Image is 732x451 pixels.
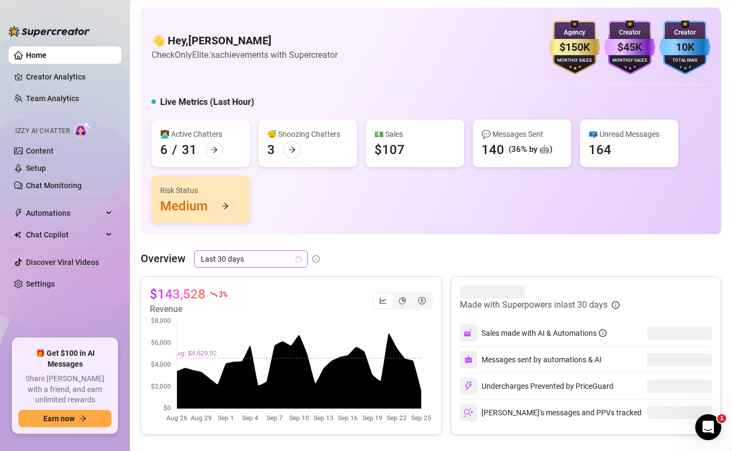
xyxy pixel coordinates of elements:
[460,351,602,368] div: Messages sent by automations & AI
[210,290,217,298] span: fall
[312,255,320,263] span: info-circle
[150,303,227,316] article: Revenue
[141,250,186,267] article: Overview
[9,26,90,37] img: logo-BBDzfeDw.svg
[267,128,348,140] div: 😴 Snoozing Chatters
[599,329,606,337] span: info-circle
[150,286,206,303] article: $143,528
[482,327,606,339] div: Sales made with AI & Automations
[660,39,710,56] div: 10K
[26,68,113,85] a: Creator Analytics
[374,128,456,140] div: 💵 Sales
[460,404,642,421] div: [PERSON_NAME]’s messages and PPVs tracked
[717,414,726,423] span: 1
[660,21,710,75] img: blue-badge-DgoSNQY1.svg
[464,355,473,364] img: svg%3e
[151,48,338,62] article: Check OnlyElite.'s achievements with Supercreator
[26,280,55,288] a: Settings
[549,28,600,38] div: Agency
[604,39,655,56] div: $45K
[660,57,710,64] div: Total Fans
[295,256,302,262] span: calendar
[26,51,47,59] a: Home
[26,181,82,190] a: Chat Monitoring
[18,410,111,427] button: Earn nowarrow-right
[549,57,600,64] div: Monthly Sales
[26,258,99,267] a: Discover Viral Videos
[399,297,406,304] span: pie-chart
[160,141,168,158] div: 6
[210,146,218,154] span: arrow-right
[604,21,655,75] img: purple-badge-B9DA21FR.svg
[509,143,552,156] div: (36% by 🤖)
[379,297,387,304] span: line-chart
[372,292,433,309] div: segmented control
[79,415,87,422] span: arrow-right
[14,231,21,238] img: Chat Copilot
[460,377,614,395] div: Undercharges Prevented by PriceGuard
[182,141,197,158] div: 31
[160,96,254,109] h5: Live Metrics (Last Hour)
[288,146,296,154] span: arrow-right
[589,141,611,158] div: 164
[464,408,473,417] img: svg%3e
[604,57,655,64] div: Monthly Sales
[18,374,111,406] span: Share [PERSON_NAME] with a friend, and earn unlimited rewards
[660,28,710,38] div: Creator
[549,39,600,56] div: $150K
[151,33,338,48] h4: 👋 Hey, [PERSON_NAME]
[418,297,426,304] span: dollar-circle
[14,209,23,217] span: thunderbolt
[26,147,54,155] a: Content
[26,226,103,243] span: Chat Copilot
[464,328,473,338] img: svg%3e
[15,126,70,136] span: Izzy AI Chatter
[464,381,473,391] img: svg%3e
[695,414,721,440] iframe: Intercom live chat
[612,301,619,309] span: info-circle
[482,141,504,158] div: 140
[26,94,79,103] a: Team Analytics
[26,204,103,222] span: Automations
[43,414,75,423] span: Earn now
[201,251,301,267] span: Last 30 days
[221,202,229,210] span: arrow-right
[18,348,111,369] span: 🎁 Get $100 in AI Messages
[219,289,227,299] span: 3 %
[74,122,91,137] img: AI Chatter
[549,21,600,75] img: gold-badge-CigiZidd.svg
[26,164,46,173] a: Setup
[267,141,275,158] div: 3
[374,141,405,158] div: $107
[460,299,608,311] article: Made with Superpowers in last 30 days
[589,128,670,140] div: 📪 Unread Messages
[604,28,655,38] div: Creator
[482,128,563,140] div: 💬 Messages Sent
[160,184,241,196] div: Risk Status
[160,128,241,140] div: 👩‍💻 Active Chatters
